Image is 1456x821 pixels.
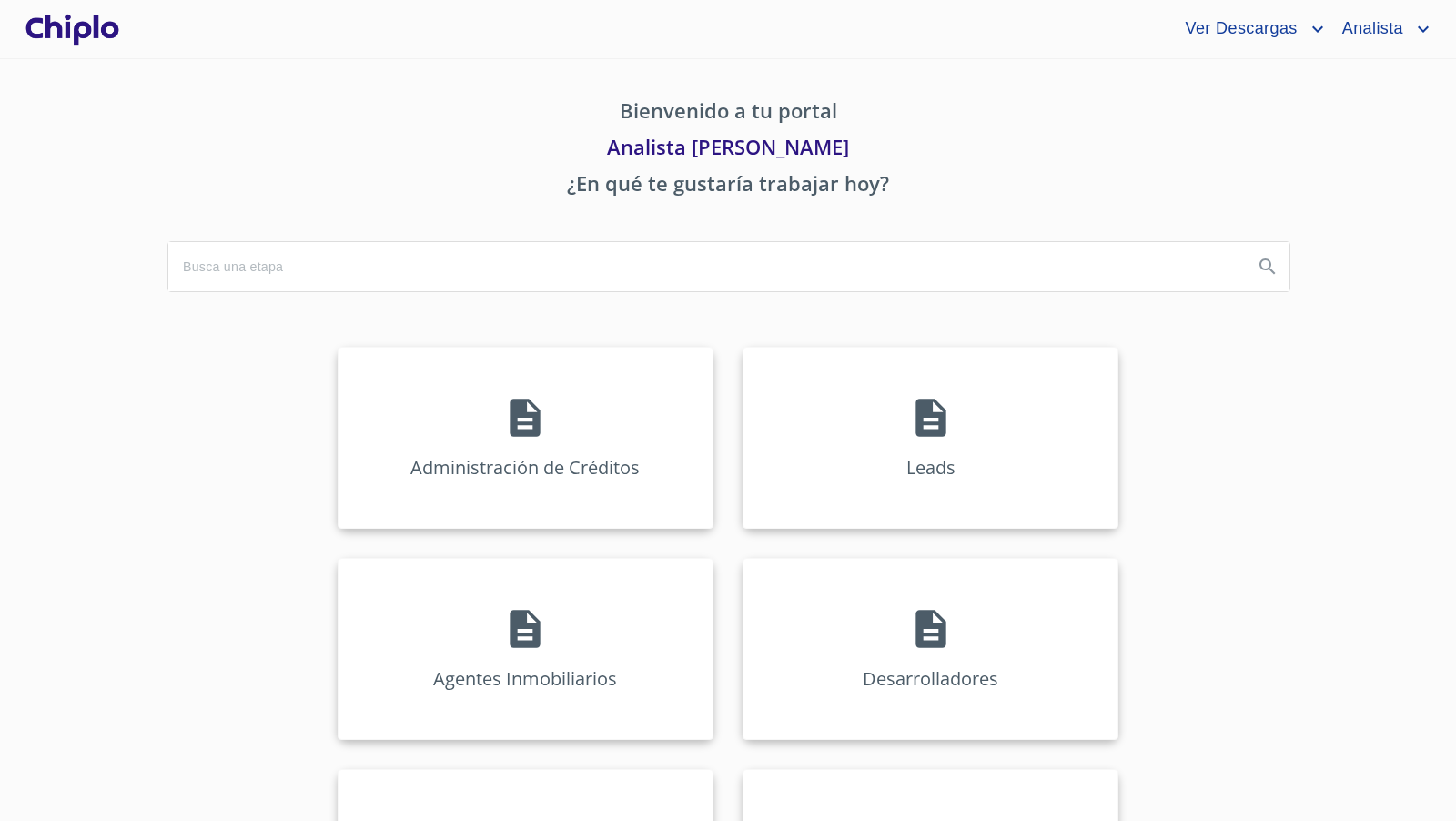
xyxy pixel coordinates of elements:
[1171,15,1306,44] span: Ver Descargas
[168,242,1239,291] input: search
[1329,15,1434,44] button: account of current user
[1246,245,1289,289] button: Search
[433,666,617,691] p: Agentes Inmobiliarios
[410,455,640,480] p: Administración de Créditos
[1171,15,1328,44] button: account of current user
[167,168,1289,205] p: ¿En qué te gustaría trabajar hoy?
[1329,15,1412,44] span: Analista
[167,96,1289,132] p: Bienvenido a tu portal
[167,132,1289,168] p: Analista [PERSON_NAME]
[906,455,955,480] p: Leads
[863,666,998,691] p: Desarrolladores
